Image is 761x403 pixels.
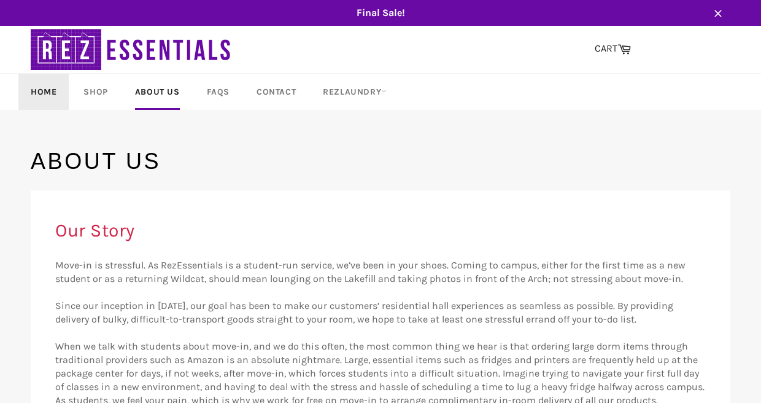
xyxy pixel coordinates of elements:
a: RezLaundry [311,74,399,110]
h2: Our Story [55,218,706,243]
span: Final Sale! [18,6,743,20]
a: Home [18,74,69,110]
a: CART [589,36,637,62]
a: About Us [123,74,192,110]
img: RezEssentials [31,26,233,73]
a: Contact [244,74,308,110]
a: FAQs [195,74,242,110]
a: Shop [71,74,120,110]
h1: About us [31,146,730,177]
